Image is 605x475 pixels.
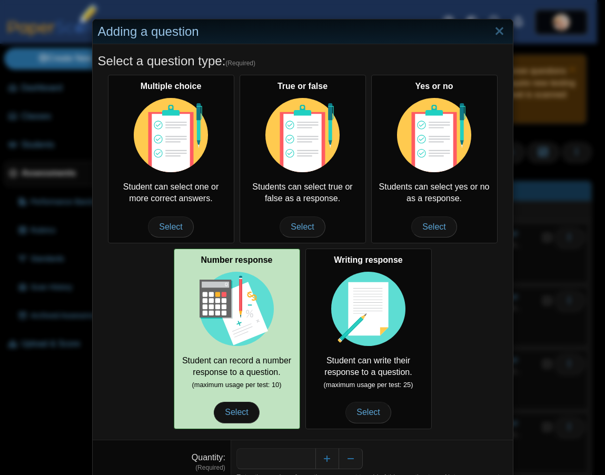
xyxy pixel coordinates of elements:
img: item-type-multiple-choice.svg [265,98,340,173]
small: (maximum usage per test: 10) [192,381,282,389]
small: (maximum usage per test: 25) [324,381,413,389]
b: Writing response [334,255,402,264]
img: item-type-multiple-choice.svg [397,98,472,173]
img: item-type-number-response.svg [200,272,274,347]
img: item-type-multiple-choice.svg [134,98,209,173]
b: True or false [277,82,328,91]
span: (Required) [225,59,255,68]
a: Close [491,23,508,41]
div: Students can select true or false as a response. [240,75,366,243]
span: Select [214,402,259,423]
span: Select [148,216,193,237]
button: Increase [315,448,339,469]
b: Number response [201,255,272,264]
img: item-type-writing-response.svg [331,272,406,347]
span: Select [345,402,391,423]
dfn: (Required) [98,463,225,472]
b: Yes or no [415,82,453,91]
h5: Select a question type: [98,52,508,70]
span: Select [411,216,457,237]
div: Students can select yes or no as a response. [371,75,498,243]
b: Multiple choice [141,82,202,91]
div: Student can write their response to a question. [305,249,432,429]
label: Quantity [192,453,225,462]
button: Decrease [339,448,363,469]
div: Adding a question [93,19,513,44]
div: Student can record a number response to a question. [174,249,300,429]
div: Student can select one or more correct answers. [108,75,234,243]
span: Select [280,216,325,237]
